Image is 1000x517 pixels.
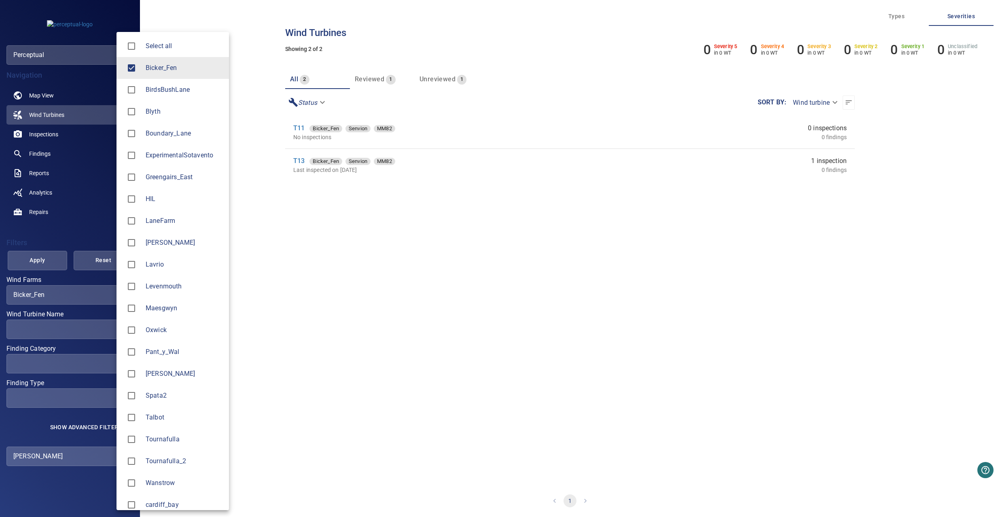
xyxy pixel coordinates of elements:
span: Tournafulla_2 [123,453,140,470]
div: Wind Farms Greengairs_East [146,172,222,182]
span: Lavrio [123,256,140,273]
div: Wind Farms Spata2 [146,391,222,400]
span: Tournafulla [123,431,140,448]
span: Bicker_Fen [123,59,140,76]
span: Levenmouth [123,278,140,295]
span: Bicker_Fen [146,63,222,73]
span: cardiff_bay [146,500,222,510]
div: Wind Farms Pant_y_Wal [146,347,222,357]
div: Wind Farms HIL [146,194,222,204]
span: Greengairs_East [146,172,222,182]
span: Spata [123,365,140,382]
span: Spata2 [146,391,222,400]
span: Tournafulla [146,434,222,444]
span: Talbot [123,409,140,426]
span: Pant_y_Wal [146,347,222,357]
div: Wind Farms Oxwick [146,325,222,335]
span: LaneFarm [146,216,222,226]
span: HIL [123,191,140,208]
span: LaneFarm [123,212,140,229]
span: ExperimentalSotavento [123,147,140,164]
div: Wind Farms Levenmouth [146,282,222,291]
span: HIL [146,194,222,204]
div: Wind Farms Talbot [146,413,222,422]
span: Tournafulla_2 [146,456,222,466]
span: Langley [123,234,140,251]
span: Boundary_Lane [123,125,140,142]
div: Wind Farms BirdsBushLane [146,85,222,95]
span: Blyth [146,107,222,117]
span: cardiff_bay [123,496,140,513]
div: Wind Farms Tournafulla [146,434,222,444]
span: Levenmouth [146,282,222,291]
span: Wanstrow [146,478,222,488]
span: BirdsBushLane [123,81,140,98]
div: Wind Farms Lavrio [146,260,222,269]
span: Select all [146,41,222,51]
span: Greengairs_East [123,169,140,186]
div: Wind Farms Wanstrow [146,478,222,488]
div: Wind Farms Blyth [146,107,222,117]
span: Talbot [146,413,222,422]
span: Maesgwyn [146,303,222,313]
div: Wind Farms cardiff_bay [146,500,222,510]
span: Lavrio [146,260,222,269]
div: Wind Farms Tournafulla_2 [146,456,222,466]
div: Wind Farms Bicker_Fen [146,63,222,73]
span: [PERSON_NAME] [146,238,222,248]
span: [PERSON_NAME] [146,369,222,379]
span: Oxwick [146,325,222,335]
div: Wind Farms Langley [146,238,222,248]
span: Pant_y_Wal [123,343,140,360]
span: Spata2 [123,387,140,404]
div: Wind Farms Spata [146,369,222,379]
span: Maesgwyn [123,300,140,317]
div: Wind Farms ExperimentalSotavento [146,150,222,160]
span: Boundary_Lane [146,129,222,138]
span: Oxwick [123,322,140,339]
span: BirdsBushLane [146,85,222,95]
div: Wind Farms LaneFarm [146,216,222,226]
div: Wind Farms Maesgwyn [146,303,222,313]
span: Blyth [123,103,140,120]
span: ExperimentalSotavento [146,150,222,160]
div: Wind Farms Boundary_Lane [146,129,222,138]
span: Wanstrow [123,475,140,492]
